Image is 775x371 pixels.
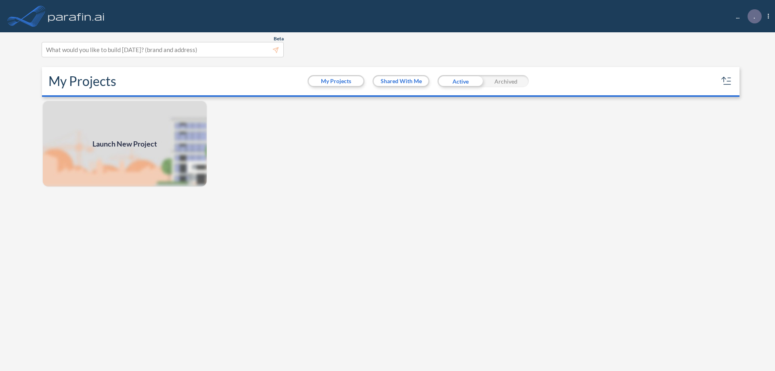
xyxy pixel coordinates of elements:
[483,75,529,87] div: Archived
[42,100,207,187] a: Launch New Project
[309,76,363,86] button: My Projects
[42,100,207,187] img: add
[754,13,755,20] p: .
[724,9,769,23] div: ...
[720,75,733,88] button: sort
[438,75,483,87] div: Active
[46,8,106,24] img: logo
[48,73,116,89] h2: My Projects
[374,76,428,86] button: Shared With Me
[92,138,157,149] span: Launch New Project
[274,36,284,42] span: Beta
